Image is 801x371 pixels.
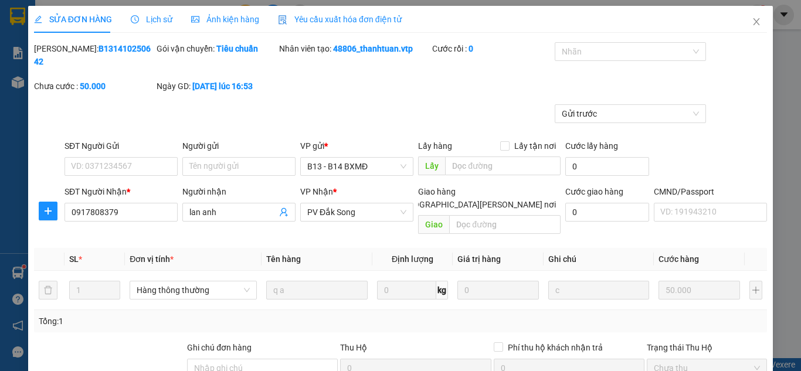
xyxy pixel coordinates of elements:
input: Dọc đường [449,215,561,234]
span: Hàng thông thường [137,281,250,299]
div: Tổng: 1 [39,315,310,328]
span: Tên hàng [266,254,301,264]
div: Gói vận chuyển: [157,42,277,55]
div: SĐT Người Nhận [65,185,178,198]
input: Ghi Chú [548,281,650,299]
span: clock-circle [131,15,139,23]
label: Cước giao hàng [565,187,623,196]
span: Cước hàng [659,254,699,264]
label: Cước lấy hàng [565,141,618,151]
span: Đơn vị tính [130,254,174,264]
span: user-add [279,207,289,217]
div: SĐT Người Gửi [65,139,178,152]
button: Close [740,6,773,39]
span: plus [39,206,57,216]
input: Cước lấy hàng [565,157,649,176]
span: Yêu cầu xuất hóa đơn điện tử [278,15,402,24]
span: Định lượng [392,254,433,264]
span: VP Nhận [300,187,333,196]
b: 48806_thanhtuan.vtp [333,44,413,53]
input: 0 [457,281,538,299]
input: Dọc đường [445,156,561,175]
span: Ảnh kiện hàng [191,15,259,24]
span: Giá trị hàng [457,254,501,264]
span: PV Đắk Song [307,203,406,221]
span: B13 - B14 BXMĐ [307,158,406,175]
b: 0 [469,44,473,53]
span: Giao [418,215,449,234]
span: SL [69,254,79,264]
span: Lịch sử [131,15,172,24]
span: Lấy [418,156,445,175]
span: picture [191,15,199,23]
div: CMND/Passport [654,185,767,198]
div: VP gửi [300,139,413,152]
span: kg [436,281,448,299]
span: Lấy tận nơi [510,139,561,152]
b: [DATE] lúc 16:53 [192,81,253,91]
span: Giao hàng [418,187,456,196]
div: Chưa cước : [34,80,154,93]
span: SỬA ĐƠN HÀNG [34,15,112,24]
span: Phí thu hộ khách nhận trả [503,341,607,354]
span: Lấy hàng [418,141,452,151]
label: Ghi chú đơn hàng [187,343,252,352]
div: Người nhận [182,185,296,198]
span: Thu Hộ [340,343,367,352]
input: Cước giao hàng [565,203,649,222]
b: 50.000 [80,81,106,91]
div: Người gửi [182,139,296,152]
span: close [752,17,761,26]
button: plus [39,202,57,220]
div: Cước rồi : [432,42,552,55]
b: Tiêu chuẩn [216,44,258,53]
div: Trạng thái Thu Hộ [647,341,767,354]
button: plus [749,281,763,299]
img: icon [278,15,287,25]
span: [GEOGRAPHIC_DATA][PERSON_NAME] nơi [396,198,561,211]
span: edit [34,15,42,23]
button: delete [39,281,57,299]
div: [PERSON_NAME]: [34,42,154,68]
span: Gửi trước [562,105,698,122]
input: 0 [659,281,739,299]
div: Nhân viên tạo: [279,42,430,55]
th: Ghi chú [544,248,654,271]
input: VD: Bàn, Ghế [266,281,368,299]
div: Ngày GD: [157,80,277,93]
